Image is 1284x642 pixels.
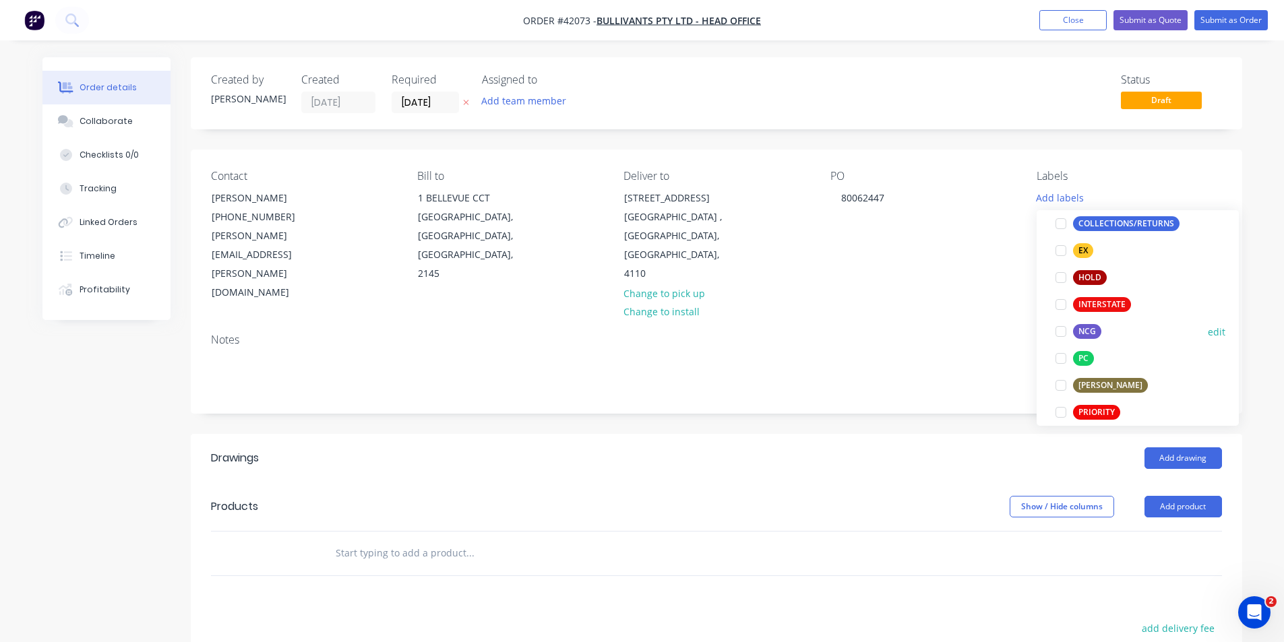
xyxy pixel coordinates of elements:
[1037,170,1221,183] div: Labels
[80,183,117,195] div: Tracking
[482,73,617,86] div: Assigned to
[1050,322,1107,341] button: NCG
[1010,496,1114,517] button: Show / Hide columns
[1050,295,1136,314] button: INTERSTATE
[1121,73,1222,86] div: Status
[200,188,335,302] div: [PERSON_NAME][PHONE_NUMBER][PERSON_NAME][EMAIL_ADDRESS][PERSON_NAME][DOMAIN_NAME]
[211,499,258,515] div: Products
[42,172,171,205] button: Tracking
[212,207,324,226] div: [PHONE_NUMBER]
[1135,619,1222,637] button: add delivery fee
[80,216,137,228] div: Linked Orders
[80,284,130,296] div: Profitability
[1113,10,1188,30] button: Submit as Quote
[1144,496,1222,517] button: Add product
[80,115,133,127] div: Collaborate
[1050,241,1099,260] button: EX
[1029,188,1091,206] button: Add labels
[1050,268,1112,287] button: HOLD
[1194,10,1268,30] button: Submit as Order
[80,149,139,161] div: Checklists 0/0
[211,92,285,106] div: [PERSON_NAME]
[830,188,895,207] div: 80062447
[1039,10,1107,30] button: Close
[1121,92,1202,108] span: Draft
[417,170,602,183] div: Bill to
[42,104,171,138] button: Collaborate
[42,239,171,273] button: Timeline
[1073,324,1101,339] div: NCG
[211,73,285,86] div: Created by
[212,226,324,302] div: [PERSON_NAME][EMAIL_ADDRESS][PERSON_NAME][DOMAIN_NAME]
[301,73,375,86] div: Created
[1073,378,1148,393] div: [PERSON_NAME]
[211,333,1222,346] div: Notes
[211,450,259,466] div: Drawings
[80,250,115,262] div: Timeline
[212,189,324,207] div: [PERSON_NAME]
[623,170,808,183] div: Deliver to
[1208,325,1225,339] button: edit
[406,188,541,284] div: 1 BELLEVUE CCT[GEOGRAPHIC_DATA], [GEOGRAPHIC_DATA], [GEOGRAPHIC_DATA], 2145
[597,14,761,27] a: BULLIVANTS PTY LTD - HEAD OFFICE
[1144,447,1222,469] button: Add drawing
[392,73,466,86] div: Required
[624,189,736,207] div: [STREET_ADDRESS]
[42,71,171,104] button: Order details
[624,207,736,283] div: [GEOGRAPHIC_DATA] , [GEOGRAPHIC_DATA], [GEOGRAPHIC_DATA], 4110
[24,10,44,30] img: Factory
[474,92,573,110] button: Add team member
[1073,216,1180,231] div: COLLECTIONS/RETURNS
[1238,596,1271,629] iframe: Intercom live chat
[1073,351,1094,366] div: PC
[1073,270,1107,285] div: HOLD
[335,540,605,567] input: Start typing to add a product...
[1073,243,1093,258] div: EX
[418,207,530,283] div: [GEOGRAPHIC_DATA], [GEOGRAPHIC_DATA], [GEOGRAPHIC_DATA], 2145
[616,302,706,321] button: Change to install
[616,284,712,302] button: Change to pick up
[1266,596,1277,607] span: 2
[482,92,574,110] button: Add team member
[1050,214,1185,233] button: COLLECTIONS/RETURNS
[42,205,171,239] button: Linked Orders
[1073,297,1131,312] div: INTERSTATE
[830,170,1015,183] div: PO
[42,273,171,307] button: Profitability
[1050,349,1099,368] button: PC
[523,14,597,27] span: Order #42073 -
[1050,403,1126,422] button: PRIORITY
[211,170,396,183] div: Contact
[613,188,747,284] div: [STREET_ADDRESS][GEOGRAPHIC_DATA] , [GEOGRAPHIC_DATA], [GEOGRAPHIC_DATA], 4110
[418,189,530,207] div: 1 BELLEVUE CCT
[1073,405,1120,420] div: PRIORITY
[80,82,137,94] div: Order details
[42,138,171,172] button: Checklists 0/0
[1050,376,1153,395] button: [PERSON_NAME]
